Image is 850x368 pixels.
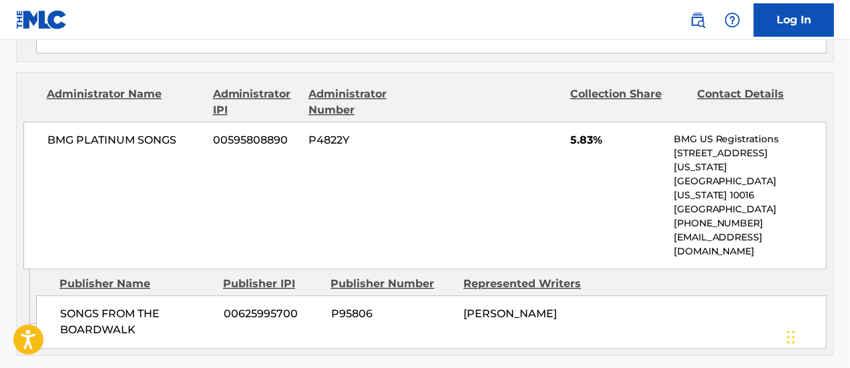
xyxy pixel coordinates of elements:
span: [PERSON_NAME] [463,28,557,41]
span: P4822Y [308,132,425,148]
p: BMG US Registrations [674,132,826,146]
span: P95806 [331,306,453,322]
span: BMG PLATINUM SONGS [47,132,203,148]
div: Collection Share [570,86,687,118]
div: Publisher Number [331,276,453,292]
img: help [724,12,740,28]
div: Administrator Number [308,86,425,118]
span: 5.83% [570,132,664,148]
div: Help [719,7,746,33]
span: [PERSON_NAME] [463,307,557,320]
span: 00595808890 [213,132,298,148]
p: [GEOGRAPHIC_DATA] [674,202,826,216]
div: Drag [787,317,795,357]
div: Publisher Name [59,276,213,292]
iframe: Chat Widget [783,304,850,368]
img: MLC Logo [16,10,67,29]
div: Contact Details [697,86,814,118]
a: Log In [754,3,834,37]
span: SONGS FROM THE BOARDWALK [60,306,213,338]
p: [PHONE_NUMBER] [674,216,826,230]
p: [STREET_ADDRESS] [674,146,826,160]
div: Publisher IPI [223,276,321,292]
p: [US_STATE][GEOGRAPHIC_DATA][US_STATE] 10016 [674,160,826,202]
div: Represented Writers [463,276,586,292]
div: Administrator IPI [213,86,298,118]
img: search [690,12,706,28]
span: 00625995700 [224,306,321,322]
p: [EMAIL_ADDRESS][DOMAIN_NAME] [674,230,826,258]
div: Administrator Name [47,86,203,118]
a: Public Search [684,7,711,33]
